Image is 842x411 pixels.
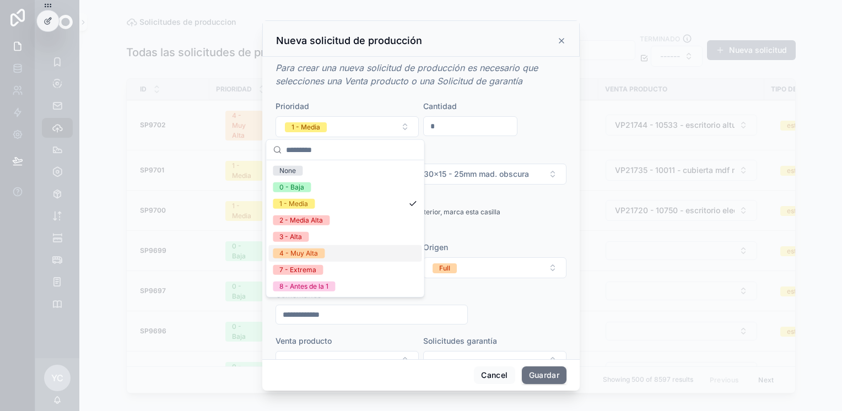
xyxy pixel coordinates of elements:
[423,351,566,370] button: Select Button
[474,366,515,384] button: Cancel
[276,336,332,345] span: Venta producto
[276,351,419,370] button: Select Button
[279,282,328,291] div: 8 - Antes de la 1
[279,232,302,242] div: 3 - Alta
[439,263,450,273] div: Full
[522,366,566,384] button: Guardar
[279,248,318,258] div: 4 - Muy Alta
[279,265,316,275] div: 7 - Extrema
[423,101,457,111] span: Cantidad
[276,116,419,137] button: Select Button
[276,62,538,86] em: Para crear una nueva solicitud de producción es necesario que selecciones una Venta producto o un...
[423,336,497,345] span: Solicitudes garantía
[276,101,309,111] span: Prioridad
[423,257,566,278] button: Select Button
[266,160,424,297] div: Suggestions
[279,166,296,176] div: None
[279,182,304,192] div: 0 - Baja
[423,242,448,252] span: Origen
[276,34,422,47] h3: Nueva solicitud de producción
[292,122,320,132] div: 1 - Media
[279,215,323,225] div: 2 - Media Alta
[279,199,308,209] div: 1 - Media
